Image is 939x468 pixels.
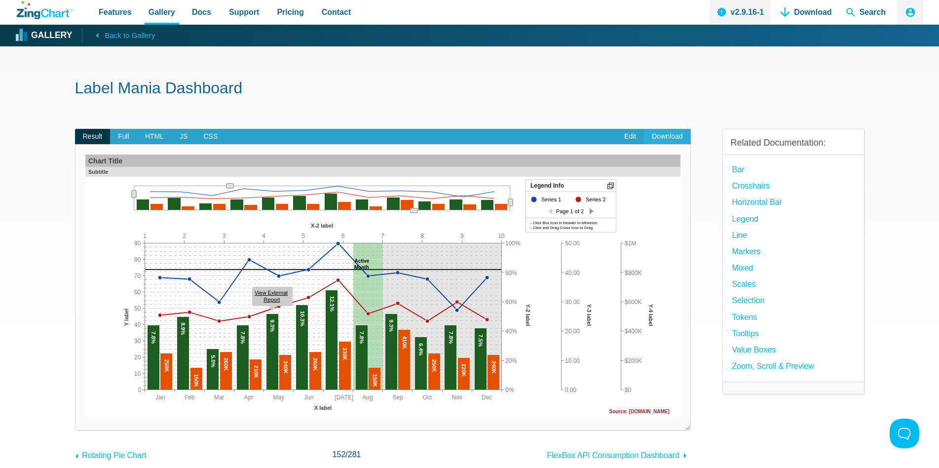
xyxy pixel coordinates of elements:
h1: Label Mania Dashboard [75,78,864,100]
span: HTML [137,129,172,145]
iframe: Toggle Customer Support [890,419,919,448]
span: Features [99,5,132,19]
a: Line [732,229,747,242]
span: Pricing [277,5,303,19]
a: Zoom, Scroll & Preview [732,359,814,373]
a: Horizontal Bar [732,195,782,209]
h3: Related Documentation: [731,137,856,149]
a: Markers [732,245,761,258]
a: Legend [732,212,758,226]
a: Download [644,129,690,145]
a: Bar [732,163,745,176]
a: Crosshairs [732,179,770,193]
a: Back to Gallery [82,28,155,42]
span: Rotating Pie Chart [82,451,147,460]
a: Scales [732,277,756,291]
a: Value Boxes [732,343,776,356]
a: Edit [616,129,644,145]
span: FlexBox API Consumption Dashboard [547,451,679,460]
a: Tokens [732,311,757,324]
a: Tooltips [732,327,759,340]
a: Selection [732,294,765,307]
a: FlexBox API Consumption Dashboard [547,446,690,462]
span: Docs [192,5,211,19]
span: 152 [333,450,346,459]
span: CSS [195,129,225,145]
a: Mixed [732,261,753,274]
a: Gallery [17,28,72,43]
span: JS [172,129,195,145]
span: 281 [348,450,361,459]
span: Result [75,129,111,145]
span: Support [229,5,259,19]
span: Full [110,129,137,145]
a: ZingChart Logo. Click to return to the homepage [17,1,73,19]
span: Contact [322,5,351,19]
span: Gallery [149,5,175,19]
span: Back to Gallery [105,29,155,42]
strong: Gallery [31,31,72,40]
a: Rotating Pie Chart [75,446,147,462]
span: / [333,448,361,461]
